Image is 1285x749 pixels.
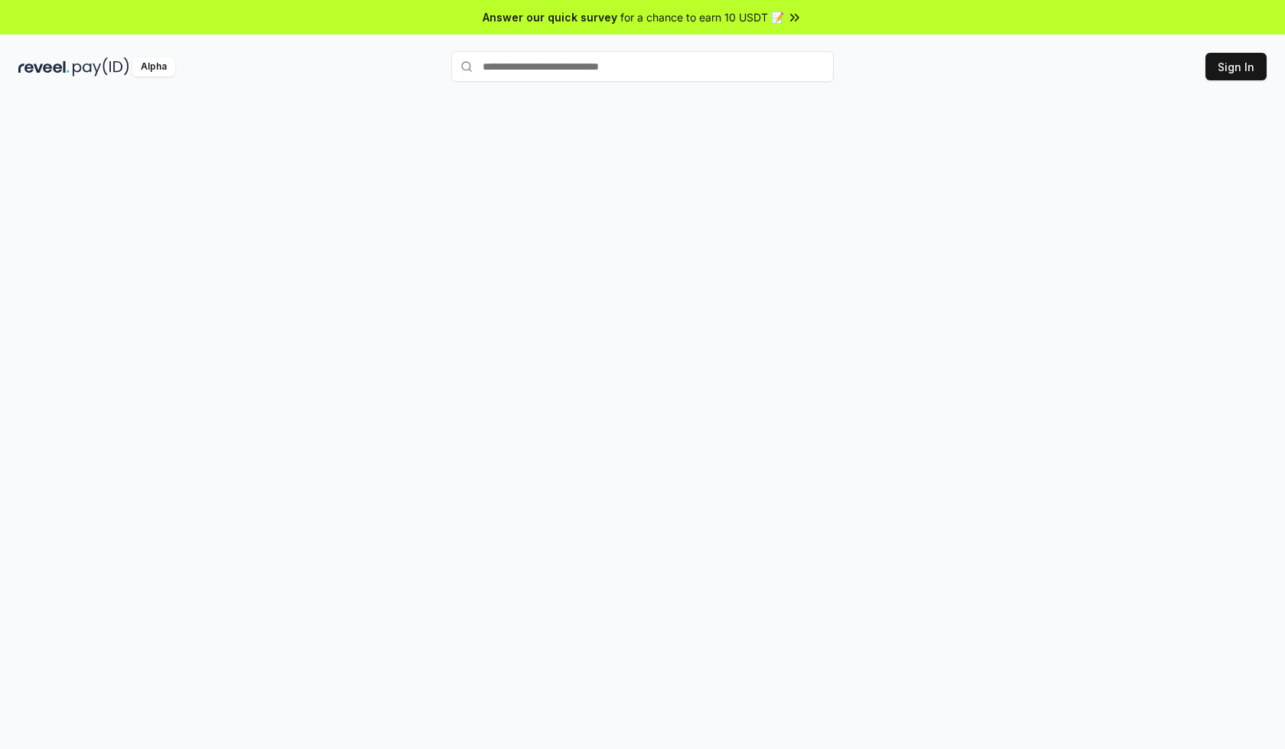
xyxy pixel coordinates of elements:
[620,9,784,25] span: for a chance to earn 10 USDT 📝
[483,9,617,25] span: Answer our quick survey
[18,57,70,77] img: reveel_dark
[1205,53,1267,80] button: Sign In
[132,57,175,77] div: Alpha
[73,57,129,77] img: pay_id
